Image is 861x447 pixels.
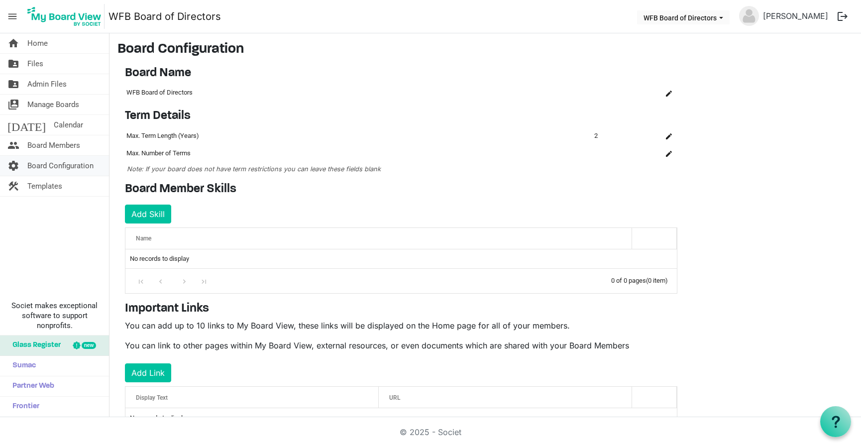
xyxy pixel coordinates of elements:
h4: Important Links [125,302,677,316]
span: Home [27,33,48,53]
p: You can link to other pages within My Board View, external resources, or even documents which are... [125,339,677,351]
span: URL [389,394,400,401]
td: No records to display [125,408,677,427]
img: My Board View Logo [24,4,105,29]
span: Admin Files [27,74,67,94]
span: folder_shared [7,54,19,74]
span: 0 of 0 pages [611,277,646,284]
span: Frontier [7,397,39,417]
span: Templates [27,176,62,196]
td: WFB Board of Directors column header Name [125,84,643,101]
a: © 2025 - Societ [400,427,461,437]
td: Max. Term Length (Years) column header Name [125,127,593,144]
td: column header Name [593,144,633,162]
a: [PERSON_NAME] [759,6,832,26]
h3: Board Configuration [117,41,853,58]
button: Edit [662,146,676,160]
a: WFB Board of Directors [108,6,221,26]
span: Sumac [7,356,36,376]
span: Calendar [54,115,83,135]
a: My Board View Logo [24,4,108,29]
td: No records to display [125,249,677,268]
span: Societ makes exceptional software to support nonprofits. [4,301,105,331]
span: [DATE] [7,115,46,135]
span: Files [27,54,43,74]
td: Max. Number of Terms column header Name [125,144,593,162]
h4: Board Name [125,66,677,81]
div: Go to previous page [154,274,167,288]
div: Go to first page [134,274,148,288]
span: people [7,135,19,155]
img: no-profile-picture.svg [739,6,759,26]
td: is Command column column header [633,144,677,162]
span: Note: If your board does not have term restrictions you can leave these fields blank [127,165,381,173]
span: Partner Web [7,376,54,396]
h4: Board Member Skills [125,182,677,197]
button: Add Link [125,363,171,382]
button: logout [832,6,853,27]
span: folder_shared [7,74,19,94]
h4: Term Details [125,109,677,123]
button: Edit [662,129,676,143]
p: You can add up to 10 links to My Board View, these links will be displayed on the Home page for a... [125,320,677,332]
span: home [7,33,19,53]
span: Name [136,235,151,242]
div: 0 of 0 pages (0 item) [611,269,677,290]
span: Glass Register [7,335,61,355]
span: (0 item) [646,277,668,284]
span: settings [7,156,19,176]
button: Add Skill [125,205,171,223]
span: construction [7,176,19,196]
div: Go to next page [178,274,191,288]
button: WFB Board of Directors dropdownbutton [637,10,730,24]
div: Go to last page [197,274,211,288]
span: menu [3,7,22,26]
td: 2 column header Name [593,127,633,144]
span: Board Configuration [27,156,94,176]
td: is Command column column header [643,84,677,101]
button: Edit [662,86,676,100]
span: Display Text [136,394,168,401]
div: new [82,342,96,349]
span: Board Members [27,135,80,155]
td: is Command column column header [633,127,677,144]
span: switch_account [7,95,19,114]
span: Manage Boards [27,95,79,114]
